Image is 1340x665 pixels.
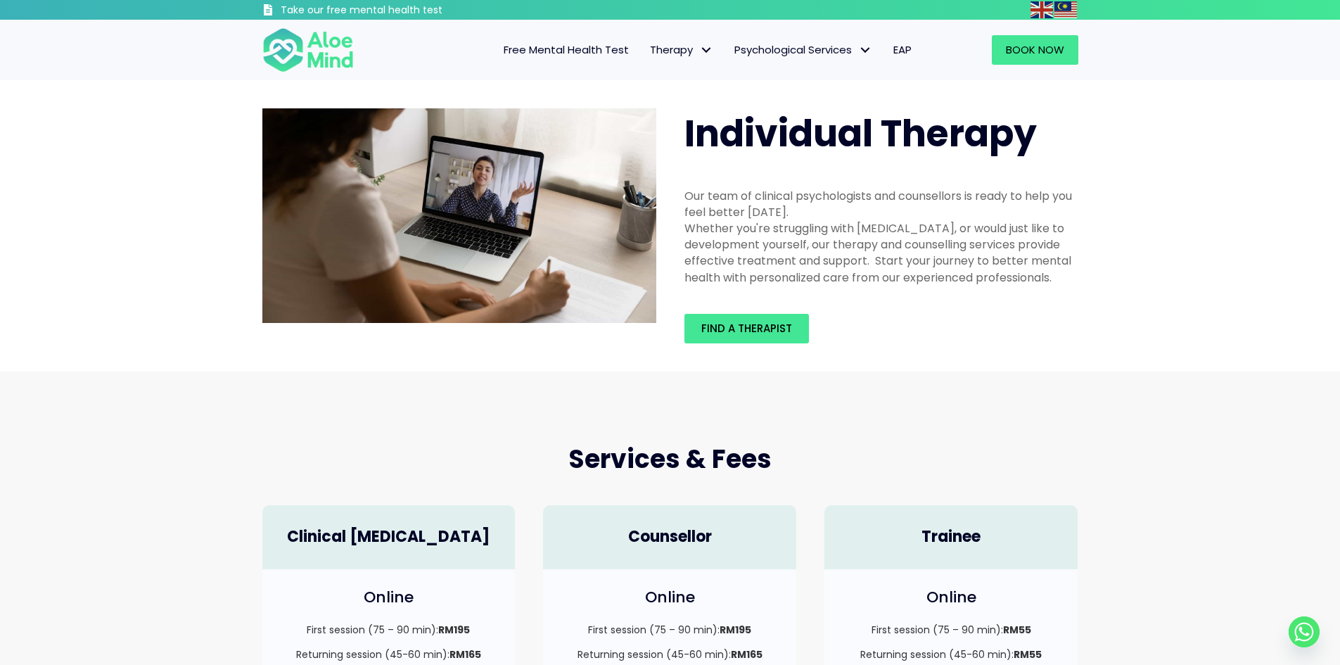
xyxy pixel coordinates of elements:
[493,35,639,65] a: Free Mental Health Test
[1014,647,1042,661] strong: RM55
[262,27,354,73] img: Aloe mind Logo
[731,647,762,661] strong: RM165
[684,188,1078,220] div: Our team of clinical psychologists and counsellors is ready to help you feel better [DATE].
[449,647,481,661] strong: RM165
[438,623,470,637] strong: RM195
[557,526,782,548] h4: Counsellor
[276,623,502,637] p: First session (75 – 90 min):
[281,4,518,18] h3: Take our free mental health test
[568,441,772,477] span: Services & Fees
[1054,1,1077,18] img: ms
[701,321,792,336] span: Find a therapist
[557,623,782,637] p: First session (75 – 90 min):
[883,35,922,65] a: EAP
[276,587,502,609] h4: Online
[992,35,1078,65] a: Book Now
[696,40,717,61] span: Therapy: submenu
[276,526,502,548] h4: Clinical [MEDICAL_DATA]
[1003,623,1031,637] strong: RM55
[262,108,656,323] img: Aloe Mind Malaysia | Mental Healthcare Services in Malaysia and Singapore
[262,4,518,20] a: Take our free mental health test
[893,42,912,57] span: EAP
[1054,1,1078,18] a: Malay
[838,647,1064,661] p: Returning session (45-60 min):
[557,647,782,661] p: Returning session (45-60 min):
[838,526,1064,548] h4: Trainee
[1030,1,1053,18] img: en
[504,42,629,57] span: Free Mental Health Test
[650,42,713,57] span: Therapy
[724,35,883,65] a: Psychological ServicesPsychological Services: submenu
[838,587,1064,609] h4: Online
[1006,42,1064,57] span: Book Now
[684,314,809,343] a: Find a therapist
[639,35,724,65] a: TherapyTherapy: submenu
[838,623,1064,637] p: First session (75 – 90 min):
[720,623,751,637] strong: RM195
[276,647,502,661] p: Returning session (45-60 min):
[734,42,872,57] span: Psychological Services
[372,35,922,65] nav: Menu
[1289,616,1320,647] a: Whatsapp
[557,587,782,609] h4: Online
[684,108,1037,159] span: Individual Therapy
[855,40,876,61] span: Psychological Services: submenu
[1030,1,1054,18] a: English
[684,220,1078,286] div: Whether you're struggling with [MEDICAL_DATA], or would just like to development yourself, our th...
